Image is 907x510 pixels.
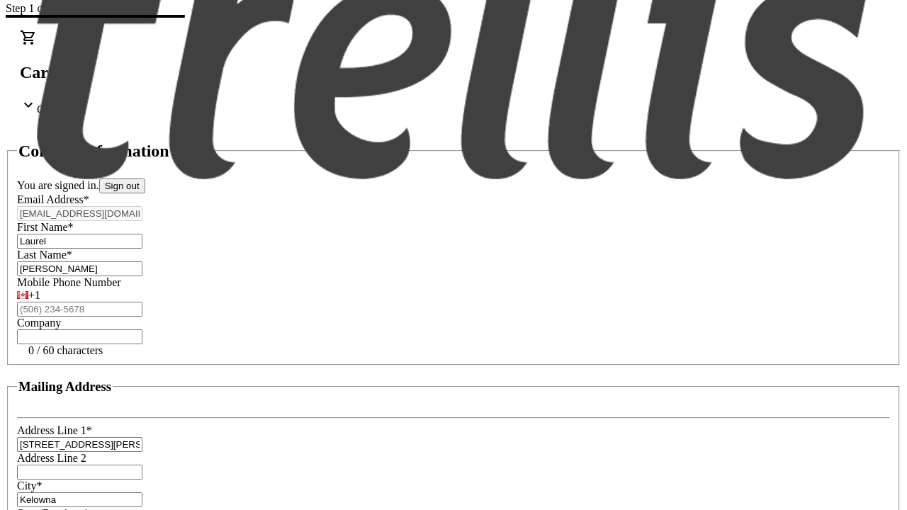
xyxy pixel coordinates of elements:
label: City* [17,480,43,492]
input: City [17,492,142,507]
input: Address [17,437,142,452]
label: Company [17,317,61,329]
label: Address Line 2 [17,452,86,464]
input: (506) 234-5678 [17,302,142,317]
tr-character-limit: 0 / 60 characters [28,344,103,356]
label: Mobile Phone Number [17,276,121,288]
label: Address Line 1* [17,424,92,436]
h3: Mailing Address [18,379,111,395]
